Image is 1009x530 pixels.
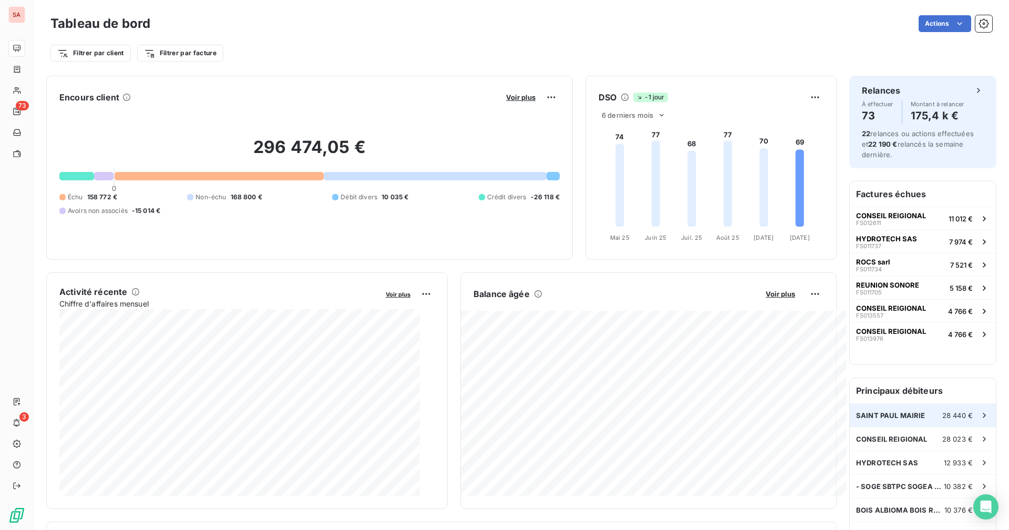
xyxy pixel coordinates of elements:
span: Montant à relancer [911,101,964,107]
h6: Balance âgée [473,288,530,300]
span: FS011734 [856,266,882,272]
h6: Relances [862,84,900,97]
span: - SOGE SBTPC SOGEA REUNION INFRASTRUCTURE [856,482,944,491]
span: Voir plus [506,93,536,101]
span: 168 800 € [231,192,262,202]
tspan: Août 25 [716,234,739,241]
span: FS011705 [856,289,882,295]
button: Voir plus [383,289,414,299]
button: Filtrer par facture [137,45,223,62]
span: À effectuer [862,101,893,107]
span: 10 035 € [382,192,408,202]
span: -26 118 € [531,192,560,202]
span: 0 [112,184,116,192]
span: HYDROTECH SAS [856,458,918,467]
button: Voir plus [763,289,798,299]
span: Débit divers [341,192,377,202]
span: -15 014 € [132,206,160,216]
span: CONSEIL REIGIONAL [856,327,926,335]
button: REUNION SONOREFS0117055 158 € [850,276,996,299]
span: 6 derniers mois [602,111,653,119]
span: HYDROTECH SAS [856,235,917,243]
span: Avoirs non associés [68,206,128,216]
span: Voir plus [766,290,795,298]
button: CONSEIL REIGIONALFS01261111 012 € [850,207,996,230]
h6: Principaux débiteurs [850,378,996,403]
span: 28 023 € [942,435,973,443]
h4: 175,4 k € [911,107,964,124]
span: Crédit divers [487,192,527,202]
button: CONSEIL REIGIONALFS0135574 766 € [850,299,996,322]
h4: 73 [862,107,893,124]
div: SA [8,6,25,23]
span: Non-échu [195,192,226,202]
span: FS012611 [856,220,881,226]
span: REUNION SONORE [856,281,919,289]
span: FS011737 [856,243,881,249]
h6: Activité récente [59,286,127,298]
span: 7 521 € [950,261,973,269]
span: BOIS ALBIOMA BOIS ROUGE [856,506,944,514]
h2: 296 474,05 € [59,137,560,168]
span: Chiffre d'affaires mensuel [59,298,378,309]
span: FS013976 [856,335,883,342]
span: SAINT PAUL MAIRIE [856,411,925,420]
div: Open Intercom Messenger [973,494,998,519]
span: relances ou actions effectuées et relancés la semaine dernière. [862,129,974,159]
span: 12 933 € [944,458,973,467]
span: 7 974 € [949,238,973,246]
tspan: Juil. 25 [681,234,702,241]
button: Voir plus [503,93,539,102]
h3: Tableau de bord [50,14,150,33]
span: CONSEIL REIGIONAL [856,435,928,443]
span: CONSEIL REIGIONAL [856,211,926,220]
span: ROCS sarl [856,258,890,266]
tspan: Mai 25 [610,234,630,241]
span: 11 012 € [949,215,973,223]
h6: Factures échues [850,181,996,207]
span: -1 jour [633,93,667,102]
button: ROCS sarlFS0117347 521 € [850,253,996,276]
span: 73 [16,101,29,110]
span: Voir plus [386,291,410,298]
span: 28 440 € [942,411,973,420]
span: 10 382 € [944,482,973,491]
span: 22 [862,129,870,138]
span: 4 766 € [948,330,973,339]
span: 22 190 € [868,140,897,148]
span: Échu [68,192,83,202]
tspan: [DATE] [754,234,774,241]
h6: Encours client [59,91,119,104]
span: 4 766 € [948,307,973,315]
span: 158 772 € [87,192,117,202]
button: HYDROTECH SASFS0117377 974 € [850,230,996,253]
button: CONSEIL REIGIONALFS0139764 766 € [850,322,996,345]
span: 10 376 € [944,506,973,514]
button: Filtrer par client [50,45,131,62]
span: FS013557 [856,312,883,319]
button: Actions [919,15,971,32]
h6: DSO [599,91,616,104]
tspan: [DATE] [790,234,810,241]
img: Logo LeanPay [8,507,25,524]
span: 3 [19,412,29,422]
span: CONSEIL REIGIONAL [856,304,926,312]
tspan: Juin 25 [645,234,666,241]
span: 5 158 € [950,284,973,292]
